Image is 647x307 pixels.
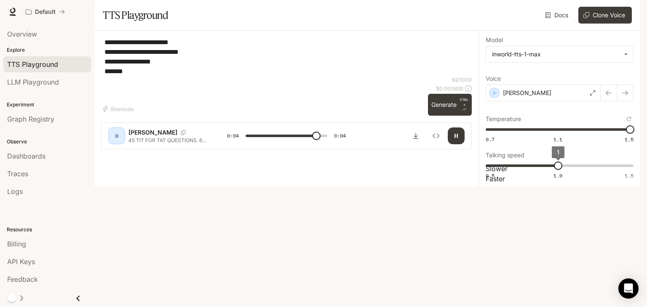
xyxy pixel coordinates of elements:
[452,76,472,83] p: 82 / 1000
[436,85,463,92] p: $ 0.000820
[460,97,468,112] p: ⏎
[128,128,177,137] p: [PERSON_NAME]
[103,7,168,24] h1: TTS Playground
[578,7,632,24] button: Clone Voice
[428,94,472,116] button: GenerateCTRL +⏎
[334,132,346,140] span: 0:04
[486,174,634,184] p: Faster
[22,3,69,20] button: All workspaces
[486,46,633,62] div: inworld-tts-1-max
[110,129,123,143] div: D
[227,132,239,140] span: 0:04
[624,114,634,124] button: Reset to default
[486,136,495,143] span: 0.7
[486,152,524,158] p: Talking speed
[128,137,207,144] p: 45 TIT FOR TAT QUESTIONS. 6 SECONDS TO THINK AND CHOOSE SO ARE YOU READY? LETS GO
[503,89,551,97] p: [PERSON_NAME]
[553,136,562,143] span: 1.1
[618,278,639,299] div: Open Intercom Messenger
[543,7,572,24] a: Docs
[625,136,634,143] span: 1.5
[35,8,56,16] p: Default
[557,148,559,156] span: 1
[407,127,424,144] button: Download audio
[486,37,503,43] p: Model
[486,76,501,82] p: Voice
[177,130,189,135] button: Copy Voice ID
[428,127,444,144] button: Inspect
[486,116,521,122] p: Temperature
[492,50,620,58] div: inworld-tts-1-max
[486,164,634,174] p: Slower
[460,97,468,107] p: CTRL +
[101,102,137,116] button: Shortcuts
